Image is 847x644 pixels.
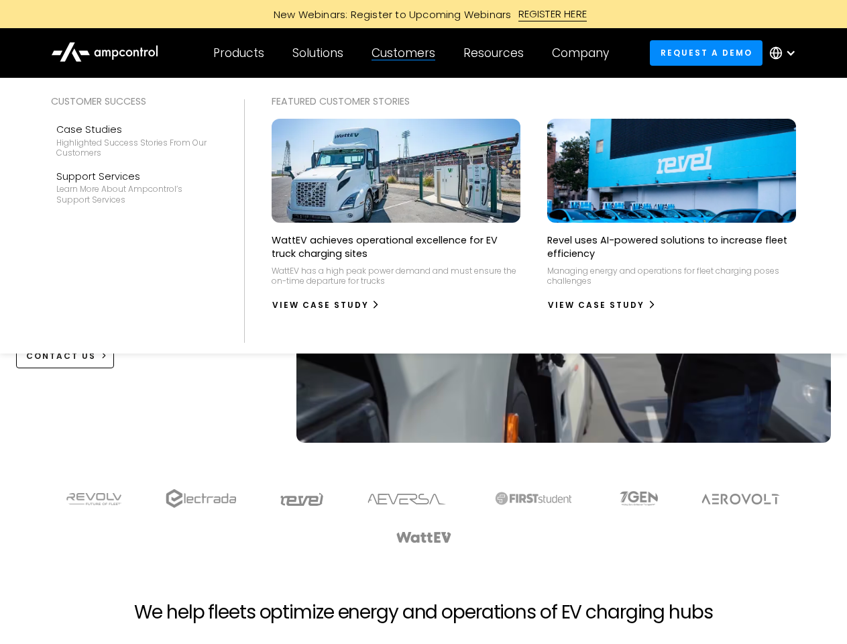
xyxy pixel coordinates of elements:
div: Customers [372,46,435,60]
img: electrada logo [166,489,236,508]
div: Solutions [292,46,343,60]
div: Company [552,46,609,60]
a: New Webinars: Register to Upcoming WebinarsREGISTER HERE [122,7,726,21]
div: New Webinars: Register to Upcoming Webinars [260,7,518,21]
div: Resources [463,46,524,60]
a: CONTACT US [16,343,115,368]
h2: We help fleets optimize energy and operations of EV charging hubs [134,601,712,624]
img: Aerovolt Logo [701,494,781,504]
div: CONTACT US [26,350,96,362]
div: REGISTER HERE [518,7,587,21]
a: Request a demo [650,40,763,65]
div: Products [213,46,264,60]
img: WattEV logo [396,532,452,543]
